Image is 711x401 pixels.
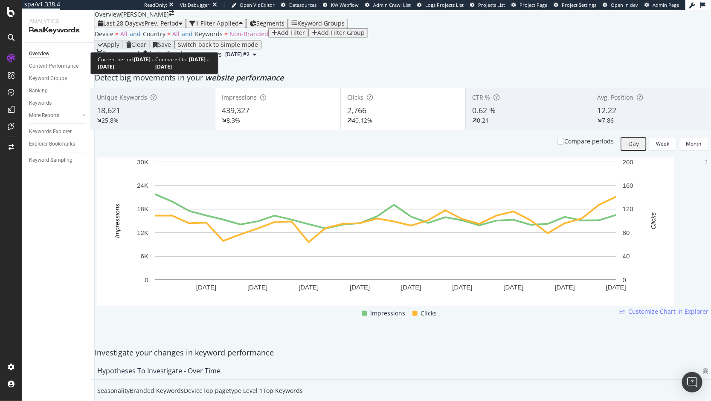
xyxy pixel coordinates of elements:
[97,93,147,101] span: Unique Keywords
[216,50,222,59] span: vs
[555,284,575,291] text: [DATE]
[189,51,206,58] span: 2025 Sep. 28th
[137,229,148,236] text: 12K
[289,2,316,8] span: Datasources
[308,28,368,37] button: Add Filter Group
[103,19,139,27] span: Last 28 Days
[186,49,216,60] button: [DATE]
[130,387,184,395] div: Branded Keywords
[598,93,634,101] span: Avg. Position
[281,2,316,9] a: Datasources
[29,86,88,95] a: Ranking
[702,368,708,374] div: bug
[95,347,711,358] div: Investigate your changes in keyword performance
[472,93,490,101] span: CTR %
[564,137,614,146] div: Compare periods
[113,203,121,238] text: Impressions
[649,137,676,151] button: Week
[470,2,505,9] a: Projects List
[102,49,186,60] div: Data crossed with the Crawls
[229,30,268,38] span: Non-Branded
[195,20,239,27] div: 1 Filter Applied
[288,19,348,28] button: Keyword Groups
[401,284,421,291] text: [DATE]
[247,284,267,291] text: [DATE]
[205,72,284,83] span: website performance
[29,156,73,165] div: Keyword Sampling
[29,74,88,83] a: Keyword Groups
[371,308,406,318] span: Impressions
[472,105,496,115] span: 0.62 %
[29,62,78,71] div: Content Performance
[178,41,258,48] div: Switch back to Simple mode
[606,284,626,291] text: [DATE]
[97,105,120,115] span: 18,621
[623,276,626,284] text: 0
[141,252,148,260] text: 6K
[331,2,359,8] span: KW Webflow
[222,49,260,60] button: [DATE] #2
[131,41,146,48] div: Clear
[478,2,505,8] span: Projects List
[102,116,119,125] div: 25.8%
[263,387,303,395] div: Top Keywords
[623,182,633,189] text: 160
[453,284,473,291] text: [DATE]
[29,111,59,120] div: More Reports
[150,40,174,49] button: Save
[184,387,203,395] div: Device
[180,2,211,9] div: Viz Debugger:
[97,367,221,375] div: Hypotheses to Investigate - Over Time
[347,93,363,101] span: Clicks
[95,30,113,38] span: Device
[686,140,701,147] div: Month
[226,116,240,125] div: 8.3%
[656,140,669,147] div: Week
[29,49,88,58] a: Overview
[299,284,319,291] text: [DATE]
[167,30,171,38] span: =
[240,2,275,8] span: Open Viz Editor
[182,30,193,38] span: and
[650,212,657,229] text: Clicks
[224,30,228,38] span: =
[186,19,246,28] button: 1 Filter Applied
[225,51,250,58] span: 2025 Sep. 5th #2
[137,182,148,189] text: 24K
[29,99,52,108] div: Keywords
[323,2,359,9] a: KW Webflow
[705,158,708,166] div: 1
[98,56,155,71] div: Current period:
[97,387,130,395] div: Seasonality
[29,86,48,95] div: Ranking
[623,229,630,236] text: 80
[504,284,524,291] text: [DATE]
[155,56,211,71] div: Compared to:
[29,49,49,58] div: Overview
[317,29,365,36] div: Add Filter Group
[603,2,638,9] a: Open in dev
[679,137,708,151] button: Month
[611,2,638,8] span: Open in dev
[29,99,88,108] a: Keywords
[29,156,88,165] a: Keyword Sampling
[365,2,411,9] a: Admin Crawl List
[628,140,639,147] div: Day
[95,19,186,28] button: Last 28 DaysvsPrev. Period
[103,41,119,48] div: Apply
[196,284,216,291] text: [DATE]
[95,40,123,49] button: Apply
[203,387,263,395] div: Top pagetype Level 1
[29,17,87,26] div: Analytics
[619,307,708,316] a: Customize Chart in Explorer
[98,56,154,71] b: [DATE] - [DATE]
[144,2,167,9] div: ReadOnly:
[222,93,257,101] span: Impressions
[123,40,150,49] button: Clear
[644,2,679,9] a: Admin Page
[121,10,169,19] div: [PERSON_NAME]
[511,2,547,9] a: Project Page
[97,158,674,306] svg: A chart.
[373,2,411,8] span: Admin Crawl List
